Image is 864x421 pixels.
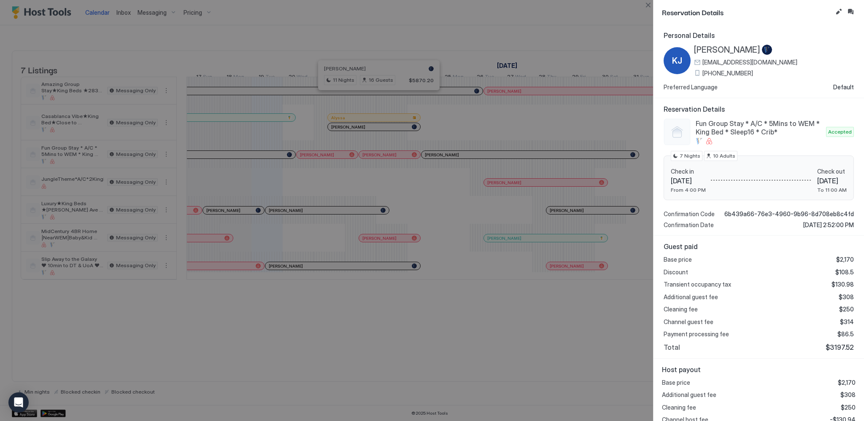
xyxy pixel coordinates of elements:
[664,242,854,251] span: Guest paid
[839,293,854,301] span: $308
[713,152,735,160] span: 10 Adults
[803,221,854,229] span: [DATE] 2:52:00 PM
[671,177,706,185] span: [DATE]
[828,128,852,136] span: Accepted
[662,365,856,374] span: Host payout
[662,404,696,411] span: Cleaning fee
[833,83,854,91] span: Default
[664,343,680,351] span: Total
[840,391,856,399] span: $308
[724,210,854,218] span: 6b439a66-76e3-4960-9b96-8d708eb8c4fd
[664,268,688,276] span: Discount
[664,306,698,313] span: Cleaning fee
[832,281,854,288] span: $130.98
[839,306,854,313] span: $250
[837,330,854,338] span: $86.5
[694,45,760,55] span: [PERSON_NAME]
[664,83,718,91] span: Preferred Language
[834,7,844,17] button: Edit reservation
[664,105,854,113] span: Reservation Details
[702,70,753,77] span: [PHONE_NUMBER]
[664,318,713,326] span: Channel guest fee
[840,318,854,326] span: $314
[662,7,832,17] span: Reservation Details
[664,256,692,263] span: Base price
[662,379,690,386] span: Base price
[817,187,847,193] span: To 11:00 AM
[664,31,854,40] span: Personal Details
[836,256,854,263] span: $2,170
[671,168,706,175] span: Check in
[664,210,715,218] span: Confirmation Code
[835,268,854,276] span: $108.5
[702,59,797,66] span: [EMAIL_ADDRESS][DOMAIN_NAME]
[662,391,716,399] span: Additional guest fee
[664,221,714,229] span: Confirmation Date
[817,177,847,185] span: [DATE]
[664,293,718,301] span: Additional guest fee
[664,281,731,288] span: Transient occupancy tax
[672,54,682,67] span: KJ
[671,187,706,193] span: From 4:00 PM
[826,343,854,351] span: $3197.52
[838,379,856,386] span: $2,170
[817,168,847,175] span: Check out
[680,152,700,160] span: 7 Nights
[8,392,29,413] div: Open Intercom Messenger
[841,404,856,411] span: $250
[845,7,856,17] button: Inbox
[664,330,729,338] span: Payment processing fee
[696,119,823,136] span: Fun Group Stay * A/C * 5Mins to WEM * King Bed * Sleep16 * Crib*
